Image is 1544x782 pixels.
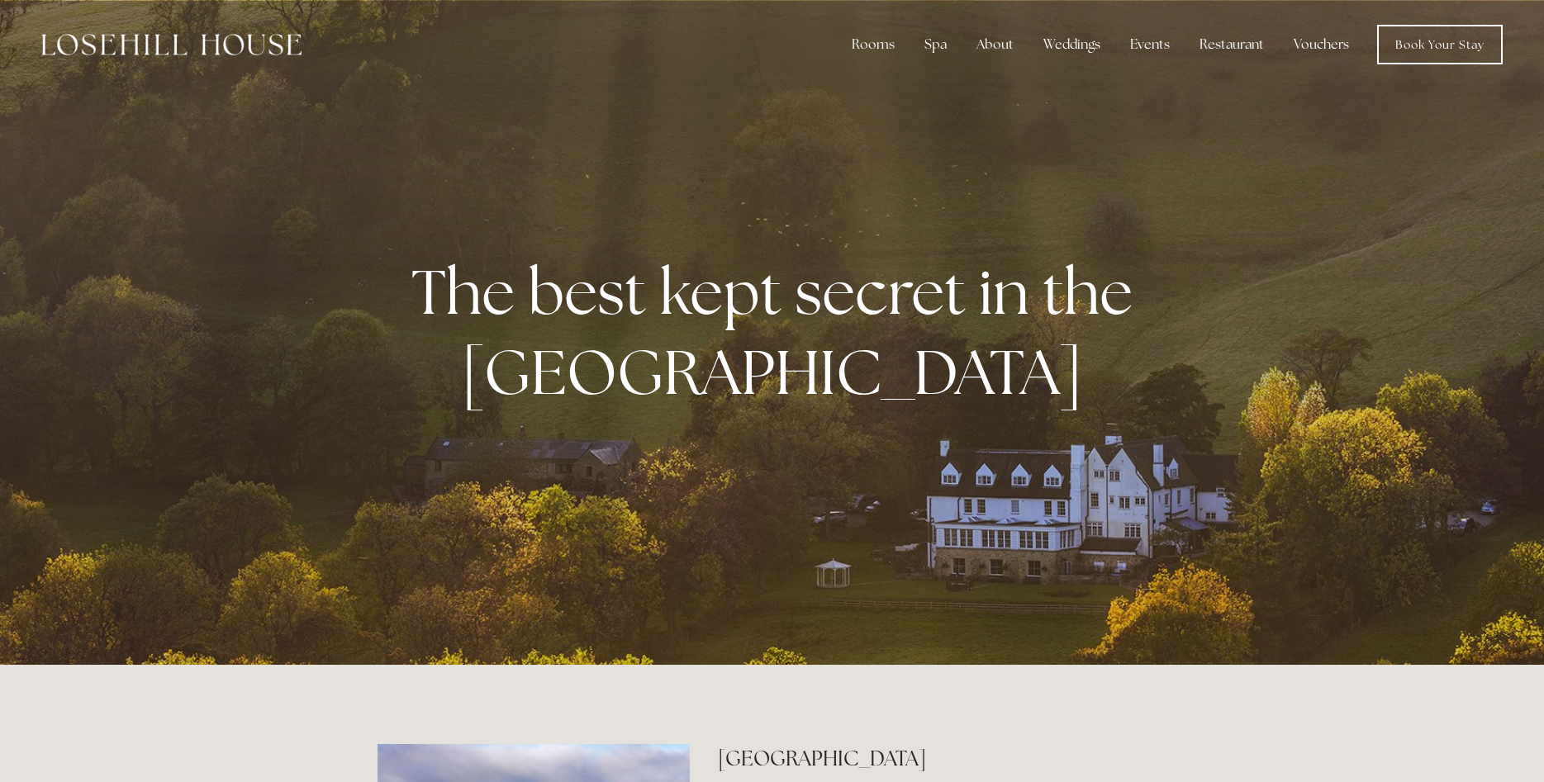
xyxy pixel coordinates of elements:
[839,28,908,61] div: Rooms
[911,28,960,61] div: Spa
[1117,28,1183,61] div: Events
[963,28,1027,61] div: About
[1377,25,1503,64] a: Book Your Stay
[1186,28,1277,61] div: Restaurant
[718,744,1166,773] h2: [GEOGRAPHIC_DATA]
[411,251,1146,413] strong: The best kept secret in the [GEOGRAPHIC_DATA]
[1280,28,1362,61] a: Vouchers
[1030,28,1114,61] div: Weddings
[41,34,302,55] img: Losehill House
